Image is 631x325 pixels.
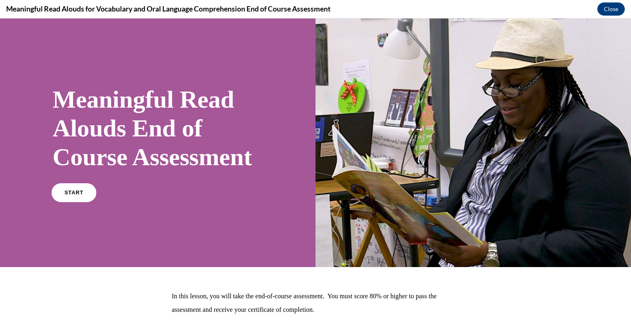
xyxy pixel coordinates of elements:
[6,4,331,14] h4: Meaningful Read Alouds for Vocabulary and Oral Language Comprehension End of Course Assessment
[172,271,459,298] p: In this lesson, you will take the end-of-course assessment. You must score 80% or higher to pass ...
[597,2,625,16] button: Close
[53,67,263,153] h1: Meaningful Read Alouds End of Course Assessment
[64,171,83,177] span: START
[51,165,96,184] a: START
